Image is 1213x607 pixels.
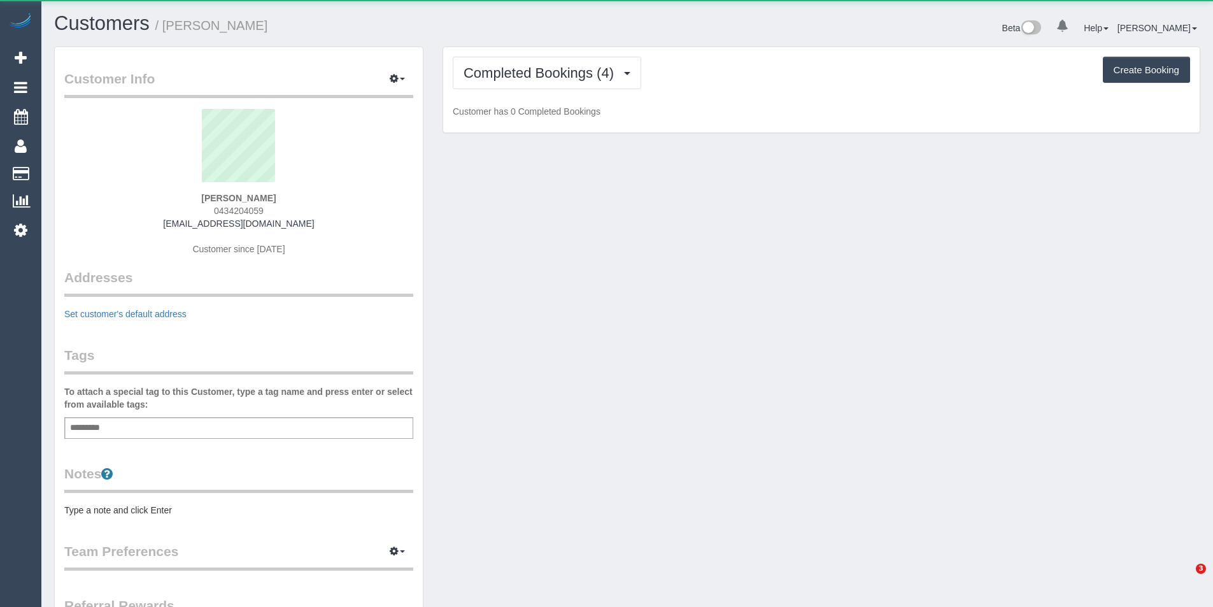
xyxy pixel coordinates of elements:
legend: Team Preferences [64,542,413,571]
label: To attach a special tag to this Customer, type a tag name and press enter or select from availabl... [64,385,413,411]
button: Completed Bookings (4) [453,57,641,89]
span: Completed Bookings (4) [464,65,620,81]
img: Automaid Logo [8,13,33,31]
a: Help [1084,23,1109,33]
legend: Tags [64,346,413,375]
strong: [PERSON_NAME] [201,193,276,203]
pre: Type a note and click Enter [64,504,413,517]
a: Beta [1002,23,1042,33]
iframe: Intercom live chat [1170,564,1200,594]
legend: Notes [64,464,413,493]
small: / [PERSON_NAME] [155,18,268,32]
a: [PERSON_NAME] [1117,23,1197,33]
span: 0434204059 [214,206,264,216]
span: 3 [1196,564,1206,574]
button: Create Booking [1103,57,1190,83]
img: New interface [1020,20,1041,37]
a: Set customer's default address [64,309,187,319]
p: Customer has 0 Completed Bookings [453,105,1190,118]
legend: Customer Info [64,69,413,98]
a: Customers [54,12,150,34]
a: [EMAIL_ADDRESS][DOMAIN_NAME] [163,218,314,229]
span: Customer since [DATE] [192,244,285,254]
